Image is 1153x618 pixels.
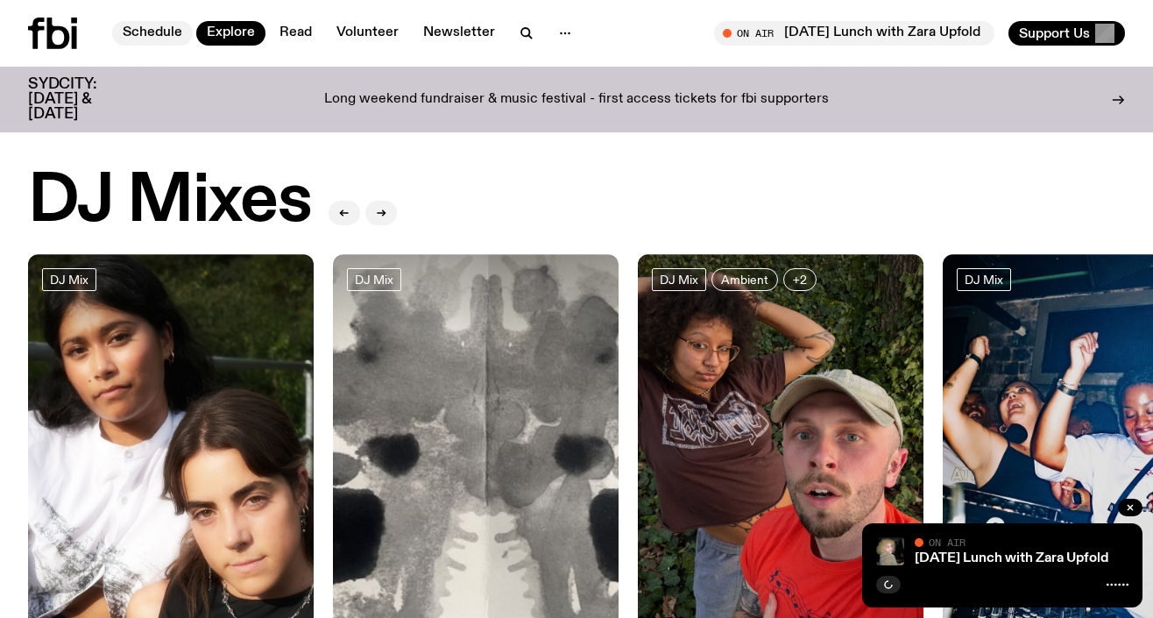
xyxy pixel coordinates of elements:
[42,268,96,291] a: DJ Mix
[714,21,994,46] button: On Air[DATE] Lunch with Zara Upfold
[652,268,706,291] a: DJ Mix
[196,21,265,46] a: Explore
[324,92,829,108] p: Long weekend fundraiser & music festival - first access tickets for fbi supporters
[1008,21,1125,46] button: Support Us
[326,21,409,46] a: Volunteer
[929,536,966,548] span: On Air
[112,21,193,46] a: Schedule
[876,537,904,565] img: A digital camera photo of Zara looking to her right at the camera, smiling. She is wearing a ligh...
[28,168,311,235] h2: DJ Mixes
[413,21,506,46] a: Newsletter
[28,77,140,122] h3: SYDCITY: [DATE] & [DATE]
[965,273,1003,286] span: DJ Mix
[50,273,88,286] span: DJ Mix
[711,268,778,291] a: Ambient
[1019,25,1090,41] span: Support Us
[721,273,768,286] span: Ambient
[783,268,817,291] button: +2
[269,21,322,46] a: Read
[347,268,401,291] a: DJ Mix
[915,551,1108,565] a: [DATE] Lunch with Zara Upfold
[793,273,807,286] span: +2
[957,268,1011,291] a: DJ Mix
[355,273,393,286] span: DJ Mix
[660,273,698,286] span: DJ Mix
